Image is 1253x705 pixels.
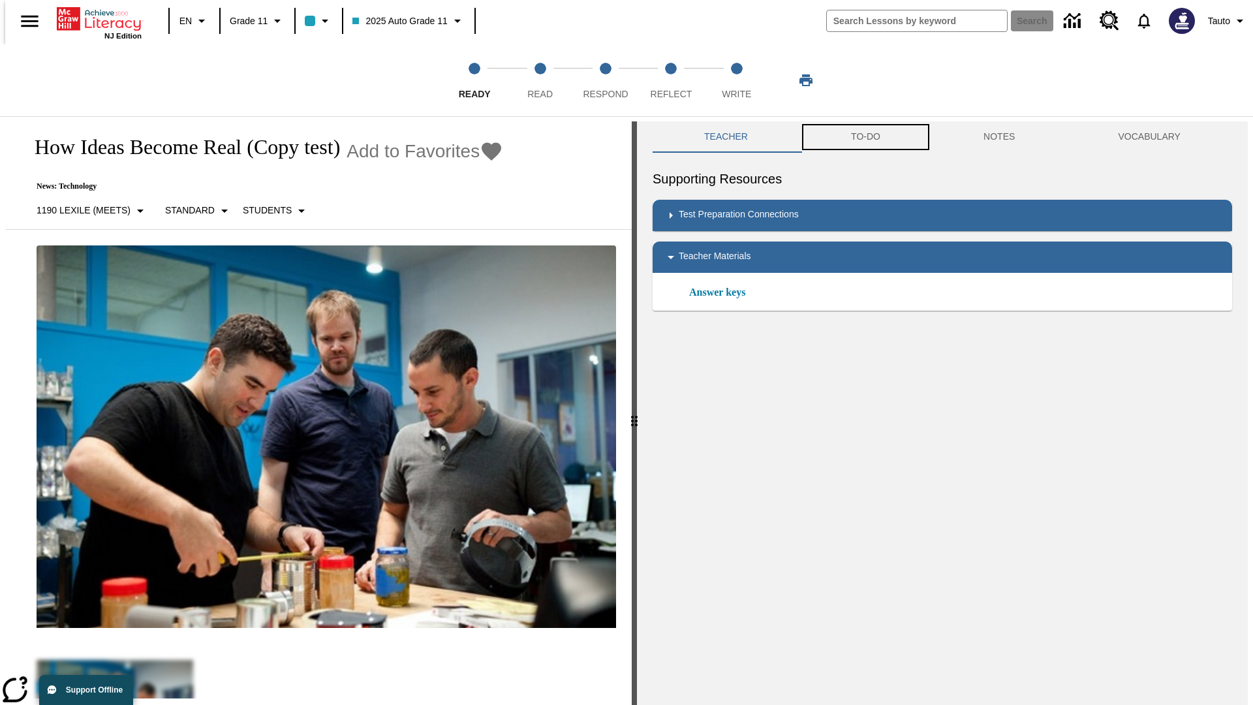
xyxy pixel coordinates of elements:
span: NJ Edition [104,32,142,40]
button: Reflect step 4 of 5 [633,44,709,116]
button: Support Offline [39,675,133,705]
span: Grade 11 [230,14,268,28]
button: Open side menu [10,2,49,40]
button: Grade: Grade 11, Select a grade [224,9,290,33]
img: Quirky founder Ben Kaufman tests a new product with co-worker Gaz Brown and product inventor Jon ... [37,245,616,628]
button: Select Lexile, 1190 Lexile (Meets) [31,199,153,223]
p: 1190 Lexile (Meets) [37,204,131,217]
a: Resource Center, Will open in new tab [1092,3,1127,39]
p: Standard [165,204,215,217]
div: Instructional Panel Tabs [653,121,1232,153]
div: Teacher Materials [653,242,1232,273]
button: NOTES [932,121,1066,153]
button: Read step 2 of 5 [502,44,578,116]
h6: Supporting Resources [653,168,1232,189]
button: Select Student [238,199,315,223]
button: Ready step 1 of 5 [437,44,512,116]
span: 2025 Auto Grade 11 [352,14,447,28]
button: Scaffolds, Standard [160,199,238,223]
div: Home [57,5,142,40]
span: Read [527,89,553,99]
a: Data Center [1056,3,1092,39]
div: Test Preparation Connections [653,200,1232,231]
div: activity [637,121,1248,705]
button: TO-DO [799,121,932,153]
p: News: Technology [21,181,503,191]
button: Profile/Settings [1203,9,1253,33]
button: Teacher [653,121,799,153]
button: VOCABULARY [1066,121,1232,153]
button: Class color is light blue. Change class color [300,9,338,33]
a: Answer keys, Will open in new browser window or tab [689,285,745,300]
button: Add to Favorites - How Ideas Become Real (Copy test) [347,140,503,163]
button: Language: EN, Select a language [174,9,215,33]
img: Avatar [1169,8,1195,34]
span: Support Offline [66,685,123,695]
p: Test Preparation Connections [679,208,799,223]
span: Tauto [1208,14,1230,28]
button: Respond step 3 of 5 [568,44,643,116]
span: Add to Favorites [347,141,480,162]
span: Respond [583,89,628,99]
div: reading [5,121,632,698]
span: EN [179,14,192,28]
button: Select a new avatar [1161,4,1203,38]
p: Students [243,204,292,217]
input: search field [827,10,1007,31]
span: Ready [459,89,491,99]
span: Reflect [651,89,692,99]
h1: How Ideas Become Real (Copy test) [21,135,340,159]
span: Write [722,89,751,99]
p: Teacher Materials [679,249,751,265]
button: Write step 5 of 5 [699,44,775,116]
a: Notifications [1127,4,1161,38]
div: Press Enter or Spacebar and then press right and left arrow keys to move the slider [632,121,637,705]
button: Class: 2025 Auto Grade 11, Select your class [347,9,470,33]
button: Print [785,69,827,92]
